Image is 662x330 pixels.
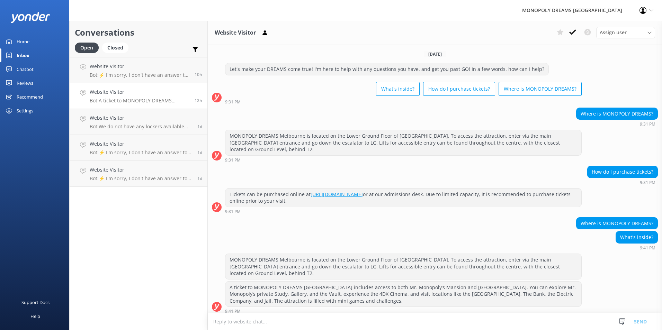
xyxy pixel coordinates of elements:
strong: 9:31 PM [640,122,655,126]
a: Website VisitorBot:A ticket to MONOPOLY DREAMS [GEOGRAPHIC_DATA] includes access to both Mr. Mono... [70,83,207,109]
span: Oct 08 2025 03:32pm (UTC +11:00) Australia/Sydney [197,149,202,155]
div: Home [17,35,29,48]
h4: Website Visitor [90,166,192,174]
div: Where is MONOPOLY DREAMS? [576,218,657,229]
div: Oct 09 2025 09:31pm (UTC +11:00) Australia/Sydney [225,99,582,104]
div: Reviews [17,76,33,90]
div: Oct 09 2025 09:31pm (UTC +11:00) Australia/Sydney [587,180,658,185]
h4: Website Visitor [90,63,189,70]
p: Bot: A ticket to MONOPOLY DREAMS [GEOGRAPHIC_DATA] includes access to both Mr. Monopoly’s Mansion... [90,98,189,104]
div: Oct 09 2025 09:31pm (UTC +11:00) Australia/Sydney [225,157,582,162]
strong: 9:31 PM [640,181,655,185]
h4: Website Visitor [90,88,189,96]
p: Bot: ⚡ I'm sorry, I don't have an answer to your question. Could you please try rephrasing your q... [90,149,192,156]
div: Open [75,43,99,53]
div: Inbox [17,48,29,62]
div: A ticket to MONOPOLY DREAMS [GEOGRAPHIC_DATA] includes access to both Mr. Monopoly’s Mansion and ... [225,282,581,307]
img: yonder-white-logo.png [10,12,50,23]
h4: Website Visitor [90,114,192,122]
strong: 9:41 PM [640,246,655,250]
h4: Website Visitor [90,140,192,148]
a: Website VisitorBot:⚡ I'm sorry, I don't have an answer to your question. Could you please try rep... [70,57,207,83]
div: Settings [17,104,33,118]
span: Oct 09 2025 02:01am (UTC +11:00) Australia/Sydney [197,123,202,129]
strong: 9:41 PM [225,309,241,313]
div: Assign User [596,27,655,38]
h2: Conversations [75,26,202,39]
a: Website VisitorBot:⚡ I'm sorry, I don't have an answer to your question. Could you please try rep... [70,135,207,161]
strong: 9:31 PM [225,100,241,104]
a: Website VisitorBot:We do not have any lockers available and cannot store any bags, luggage, or ot... [70,109,207,135]
strong: 9:31 PM [225,210,241,214]
div: Recommend [17,90,43,104]
div: Help [30,309,40,323]
div: Where is MONOPOLY DREAMS? [576,108,657,120]
div: MONOPOLY DREAMS Melbourne is located on the Lower Ground Floor of [GEOGRAPHIC_DATA]. To access th... [225,254,581,279]
span: [DATE] [424,51,446,57]
div: Chatbot [17,62,34,76]
a: Open [75,44,102,51]
p: Bot: ⚡ I'm sorry, I don't have an answer to your question. Could you please try rephrasing your q... [90,175,192,182]
span: Assign user [600,29,627,36]
a: Website VisitorBot:⚡ I'm sorry, I don't have an answer to your question. Could you please try rep... [70,161,207,187]
a: [URL][DOMAIN_NAME] [311,191,363,198]
div: Oct 09 2025 09:41pm (UTC +11:00) Australia/Sydney [225,309,582,313]
div: Oct 09 2025 09:31pm (UTC +11:00) Australia/Sydney [225,209,582,214]
strong: 9:31 PM [225,158,241,162]
button: What's inside? [376,82,420,96]
div: Closed [102,43,128,53]
span: Oct 09 2025 09:41pm (UTC +11:00) Australia/Sydney [195,98,202,103]
button: Where is MONOPOLY DREAMS? [499,82,582,96]
span: Oct 08 2025 11:25am (UTC +11:00) Australia/Sydney [197,175,202,181]
button: How do I purchase tickets? [423,82,495,96]
div: Tickets can be purchased online at or at our admissions desk. Due to limited capacity, it is reco... [225,189,581,207]
div: Let's make your DREAMS come true! I'm here to help with any questions you have, and get you past ... [225,63,548,75]
p: Bot: We do not have any lockers available and cannot store any bags, luggage, or other items. [90,123,192,130]
a: Closed [102,44,132,51]
div: How do I purchase tickets? [588,166,657,178]
div: Oct 09 2025 09:41pm (UTC +11:00) Australia/Sydney [616,245,658,250]
div: MONOPOLY DREAMS Melbourne is located on the Lower Ground Floor of [GEOGRAPHIC_DATA]. To access th... [225,130,581,155]
h3: Website Visitor [215,28,256,37]
span: Oct 09 2025 11:13pm (UTC +11:00) Australia/Sydney [195,72,202,77]
div: What's inside? [616,231,657,243]
div: Support Docs [21,295,50,309]
p: Bot: ⚡ I'm sorry, I don't have an answer to your question. Could you please try rephrasing your q... [90,72,189,78]
div: Oct 09 2025 09:31pm (UTC +11:00) Australia/Sydney [576,121,658,126]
